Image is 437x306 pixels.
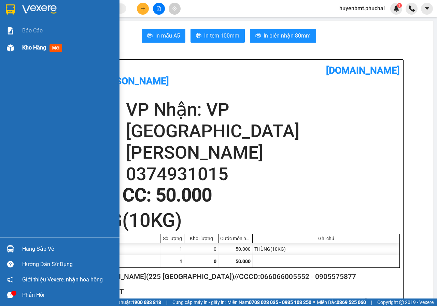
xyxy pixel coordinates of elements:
[22,244,114,254] div: Hàng sắp về
[169,3,181,15] button: aim
[22,44,46,51] span: Kho hàng
[50,44,62,52] span: mới
[255,33,261,39] span: printer
[218,243,253,255] div: 50.000
[58,207,400,234] h1: THÙNG(10KG)
[162,236,182,241] div: Số lượng
[98,298,161,306] span: Hỗ trợ kỹ thuật:
[393,5,399,12] img: icon-new-feature
[6,14,153,30] div: [PERSON_NAME](225 [GEOGRAPHIC_DATA])//CCCD:066066005552
[6,6,16,14] span: Gửi:
[126,142,400,163] h2: [PERSON_NAME]
[326,65,400,76] b: [DOMAIN_NAME]
[172,6,177,11] span: aim
[220,236,251,241] div: Cước món hàng
[6,30,153,40] div: 0905575877
[204,31,239,40] span: In tem 100mm
[58,271,397,282] h2: Người gửi: [PERSON_NAME](225 [GEOGRAPHIC_DATA])//CCCD:066066005552 - 0905575877
[58,286,397,297] h2: Lấy dọc đường: BMT
[166,298,167,306] span: |
[236,259,251,264] span: 50.000
[22,26,43,35] span: Báo cáo
[160,243,184,255] div: 1
[184,243,218,255] div: 0
[137,3,149,15] button: plus
[126,163,400,185] h2: 0374931015
[186,236,216,241] div: Khối lượng
[398,3,400,8] span: 1
[7,245,14,252] img: warehouse-icon
[7,44,14,52] img: warehouse-icon
[156,6,161,11] span: file-add
[22,290,114,300] div: Phản hồi
[132,300,161,305] strong: 1900 633 818
[334,4,390,13] span: huyenbmt.phuchai
[7,276,14,283] span: notification
[249,300,311,305] strong: 0708 023 035 - 0935 103 250
[7,27,14,34] img: solution-icon
[317,298,366,306] span: Miền Bắc
[16,40,37,52] span: BMT
[6,6,153,14] div: BX Phía Bắc BMT
[196,33,201,39] span: printer
[399,300,404,305] span: copyright
[337,300,366,305] strong: 0369 525 060
[6,44,16,51] span: DĐ:
[313,301,315,304] span: ⚪️
[95,75,169,87] b: [PERSON_NAME]
[214,259,216,264] span: 0
[141,6,145,11] span: plus
[371,298,372,306] span: |
[421,3,433,15] button: caret-down
[191,29,245,43] button: printerIn tem 100mm
[254,236,398,241] div: Ghi chú
[172,298,226,306] span: Cung cấp máy in - giấy in:
[153,3,165,15] button: file-add
[22,275,103,284] span: Giới thiệu Vexere, nhận hoa hồng
[264,31,311,40] span: In biên nhận 80mm
[118,185,216,205] div: CC : 50.000
[253,243,399,255] div: THÙNG(10KG)
[227,298,311,306] span: Miền Nam
[22,259,114,269] div: Hướng dẫn sử dụng
[424,5,430,12] span: caret-down
[397,3,402,8] sup: 1
[250,29,316,43] button: printerIn biên nhận 80mm
[7,292,14,298] span: message
[7,261,14,267] span: question-circle
[409,5,415,12] img: phone-icon
[142,29,185,43] button: printerIn mẫu A5
[6,4,15,15] img: logo-vxr
[180,259,182,264] span: 1
[126,99,400,142] h2: VP Nhận: VP [GEOGRAPHIC_DATA]
[147,33,153,39] span: printer
[155,31,180,40] span: In mẫu A5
